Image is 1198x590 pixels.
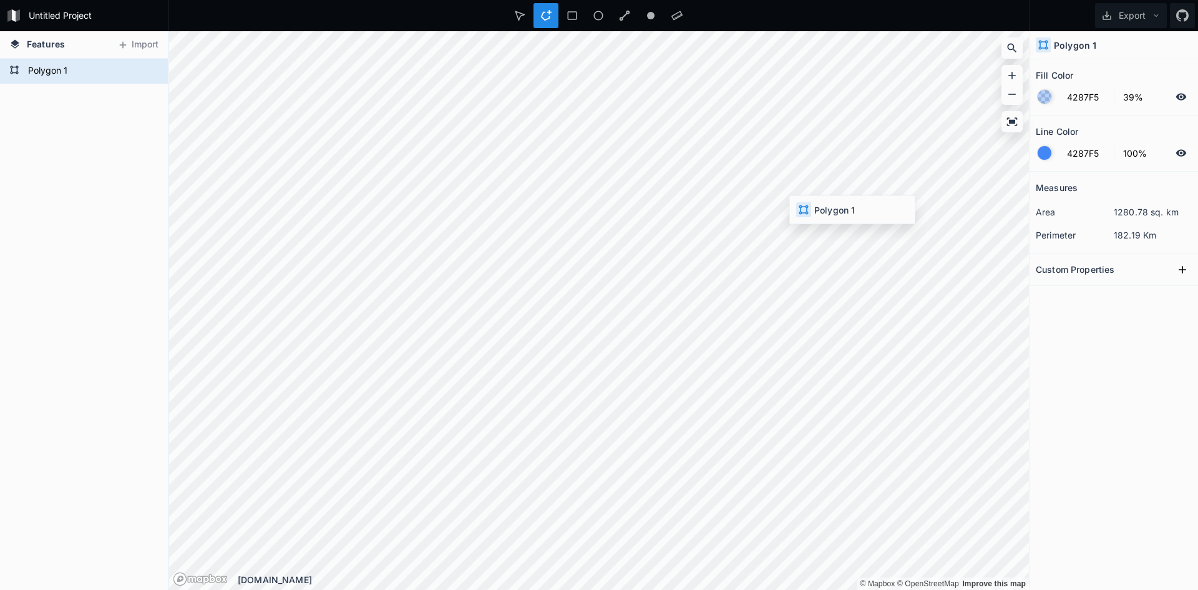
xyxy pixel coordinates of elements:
div: [DOMAIN_NAME] [238,573,1029,586]
h2: Line Color [1036,122,1078,141]
h4: Polygon 1 [1054,39,1096,52]
dd: 1280.78 sq. km [1114,205,1192,219]
dd: 182.19 Km [1114,229,1192,242]
button: Export [1095,3,1167,28]
span: Features [27,37,65,51]
a: Mapbox logo [173,572,228,586]
h2: Fill Color [1036,66,1073,85]
a: Map feedback [962,579,1026,588]
dt: area [1036,205,1114,219]
a: OpenStreetMap [897,579,959,588]
h2: Measures [1036,178,1078,197]
h2: Custom Properties [1036,260,1114,279]
a: Mapbox [860,579,895,588]
button: Import [111,35,165,55]
dt: perimeter [1036,229,1114,242]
